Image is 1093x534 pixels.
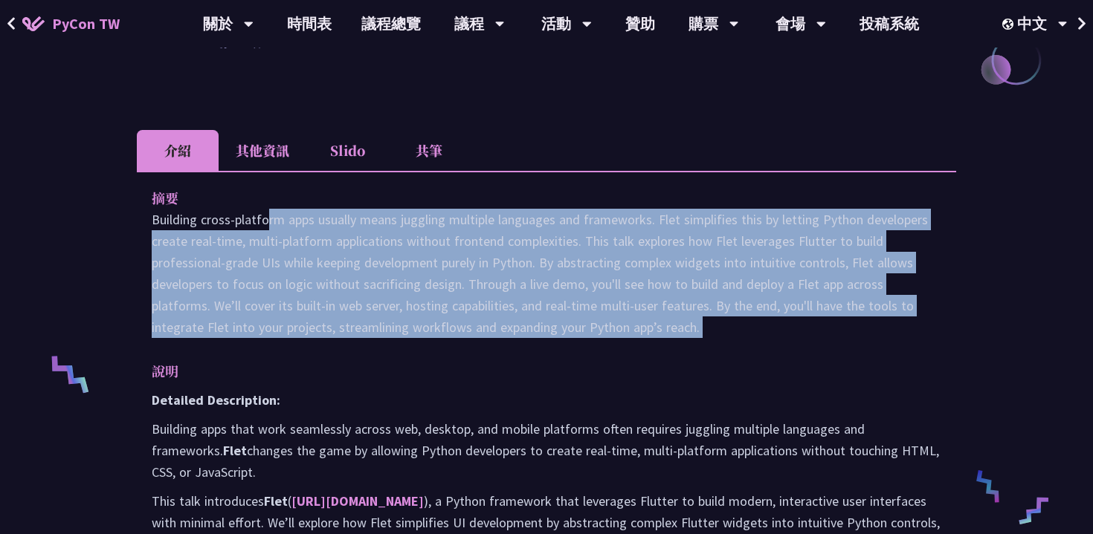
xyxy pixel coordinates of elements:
[152,360,912,382] p: 說明
[223,442,247,459] strong: Flet
[22,16,45,31] img: Home icon of PyCon TW 2025
[291,492,424,509] a: [URL][DOMAIN_NAME]
[306,130,388,171] li: Slido
[52,13,120,35] span: PyCon TW
[152,209,941,338] p: Building cross-platform apps usually means juggling multiple languages and frameworks. Flet simpl...
[7,5,135,42] a: PyCon TW
[152,187,912,209] p: 摘要
[137,130,219,171] li: 介紹
[152,391,280,408] strong: Detailed Description:
[388,130,470,171] li: 共筆
[152,418,941,483] p: Building apps that work seamlessly across web, desktop, and mobile platforms often requires juggl...
[219,130,306,171] li: 其他資訊
[1002,19,1017,30] img: Locale Icon
[264,492,288,509] strong: Flet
